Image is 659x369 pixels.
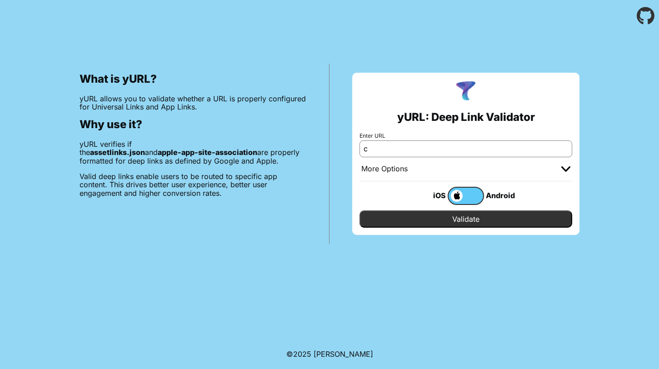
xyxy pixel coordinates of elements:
[484,189,520,201] div: Android
[561,166,570,172] img: chevron
[80,140,306,165] p: yURL verifies if the and are properly formatted for deep links as defined by Google and Apple.
[90,148,145,157] b: assetlinks.json
[359,140,572,157] input: e.g. https://app.chayev.com/xyx
[397,111,535,124] h2: yURL: Deep Link Validator
[158,148,257,157] b: apple-app-site-association
[80,95,306,111] p: yURL allows you to validate whether a URL is properly configured for Universal Links and App Links.
[359,133,572,139] label: Enter URL
[454,80,478,104] img: yURL Logo
[286,339,373,369] footer: ©
[80,73,306,85] h2: What is yURL?
[80,118,306,131] h2: Why use it?
[80,172,306,197] p: Valid deep links enable users to be routed to specific app content. This drives better user exper...
[293,349,311,359] span: 2025
[411,189,448,201] div: iOS
[314,349,373,359] a: Michael Ibragimchayev's Personal Site
[359,210,572,228] input: Validate
[361,165,408,174] div: More Options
